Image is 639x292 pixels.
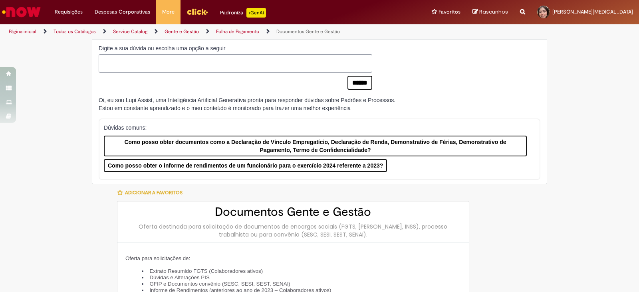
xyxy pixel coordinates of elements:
[439,8,460,16] span: Favoritos
[104,159,387,172] button: Como posso obter o informe de rendimentos de um funcionário para o exercício 2024 referente a 2023?
[125,223,461,239] div: Oferta destinada para solicitação de documentos de encargos sociais (FGTS, [PERSON_NAME], INSS), ...
[149,268,263,274] span: Extrato Resumido FGTS (Colaboradores ativos)
[276,28,340,35] a: Documentos Gente e Gestão
[162,8,175,16] span: More
[220,8,266,18] div: Padroniza
[113,28,147,35] a: Service Catalog
[216,28,259,35] a: Folha de Pagamento
[165,28,199,35] a: Gente e Gestão
[104,124,527,132] p: Dúvidas comuns:
[125,205,461,219] h2: Documentos Gente e Gestão
[99,96,395,112] div: Oi, eu sou Lupi Assist, uma Inteligência Artificial Generativa pronta para responder dúvidas sobr...
[1,4,42,20] img: ServiceNow
[479,8,508,16] span: Rascunhos
[187,6,208,18] img: click_logo_yellow_360x200.png
[6,24,420,39] ul: Trilhas de página
[54,28,96,35] a: Todos os Catálogos
[99,44,372,52] label: Digite a sua dúvida ou escolha uma opção a seguir
[9,28,36,35] a: Página inicial
[472,8,508,16] a: Rascunhos
[125,255,190,261] span: Oferta para solicitações de:
[149,274,209,280] span: Dúvidas e Alterações PIS
[117,184,187,201] button: Adicionar a Favoritos
[95,8,150,16] span: Despesas Corporativas
[55,8,83,16] span: Requisições
[125,189,183,196] span: Adicionar a Favoritos
[552,8,633,15] span: [PERSON_NAME][MEDICAL_DATA]
[246,8,266,18] p: +GenAi
[104,136,527,156] button: Como posso obter documentos como a Declaração de Vínculo Empregatício, Declaração de Renda, Demon...
[149,281,290,287] span: GFIP e Documentos convênio (SESC, SESI, SEST, SENAI)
